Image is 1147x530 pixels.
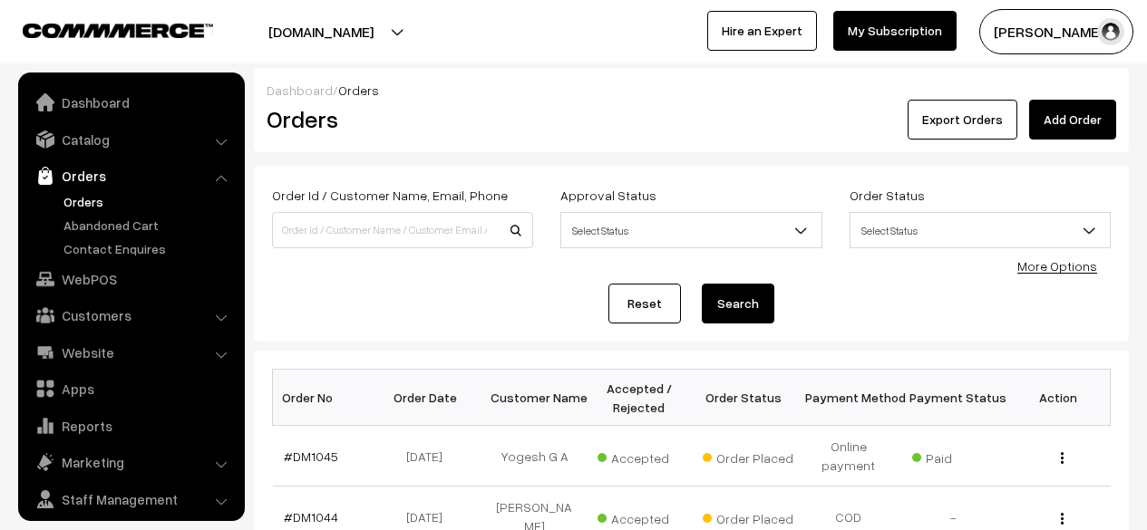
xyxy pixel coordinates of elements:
label: Order Id / Customer Name, Email, Phone [272,186,508,205]
th: Payment Status [901,370,1006,426]
th: Order Date [377,370,482,426]
a: My Subscription [833,11,957,51]
a: Dashboard [23,86,238,119]
a: Customers [23,299,238,332]
label: Order Status [850,186,925,205]
input: Order Id / Customer Name / Customer Email / Customer Phone [272,212,533,248]
button: Export Orders [908,100,1017,140]
button: [DOMAIN_NAME] [205,9,437,54]
img: Menu [1061,513,1064,525]
span: Accepted [598,444,688,467]
h2: Orders [267,105,531,133]
span: Accepted [598,505,688,528]
img: user [1097,18,1124,45]
span: Paid [912,444,1003,467]
td: Online payment [796,426,901,487]
a: WebPOS [23,263,238,295]
a: Orders [59,192,238,211]
a: Hire an Expert [707,11,817,51]
a: Orders [23,159,238,192]
a: Contact Enquires [59,239,238,258]
th: Payment Method [796,370,901,426]
img: COMMMERCE [23,24,213,37]
span: Select Status [850,212,1111,248]
a: Reports [23,410,238,442]
label: Approval Status [560,186,656,205]
span: Orders [338,82,379,98]
td: [DATE] [377,426,482,487]
a: #DM1045 [284,448,338,464]
a: Reset [608,284,681,323]
button: [PERSON_NAME] [979,9,1133,54]
span: Order Placed [703,505,793,528]
th: Action [1006,370,1111,426]
button: Search [702,284,774,323]
div: / [267,81,1116,100]
a: Abandoned Cart [59,216,238,235]
span: Select Status [851,215,1110,246]
a: Staff Management [23,483,238,516]
span: Select Status [561,215,821,246]
a: More Options [1017,258,1097,274]
th: Order Status [692,370,797,426]
th: Customer Name [482,370,588,426]
a: Website [23,336,238,369]
td: Yogesh G A [482,426,588,487]
a: COMMMERCE [23,18,181,40]
span: Select Status [560,212,821,248]
a: #DM1044 [284,509,338,525]
a: Catalog [23,123,238,156]
a: Dashboard [267,82,333,98]
a: Apps [23,372,238,405]
a: Add Order [1029,100,1116,140]
span: Order Placed [703,444,793,467]
th: Accepted / Rejected [587,370,692,426]
th: Order No [273,370,378,426]
img: Menu [1061,452,1064,464]
a: Marketing [23,446,238,478]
